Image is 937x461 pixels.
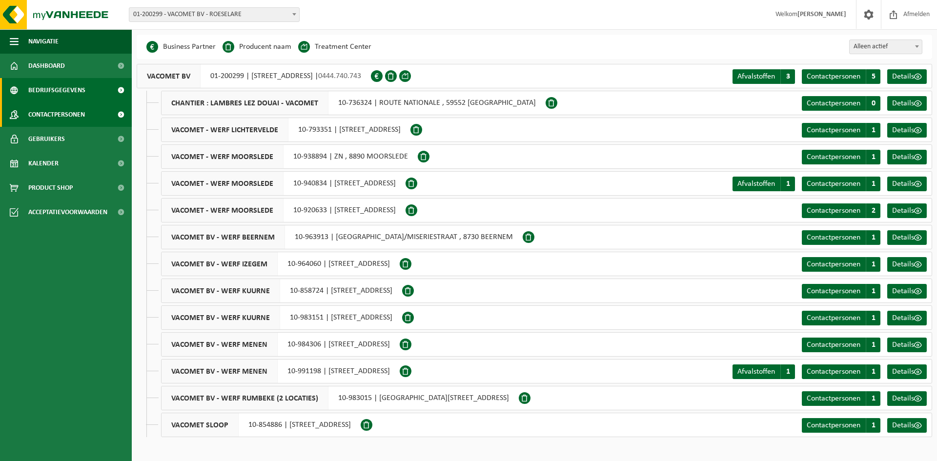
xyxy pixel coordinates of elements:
div: 10-938894 | ZN , 8890 MOORSLEDE [161,144,418,169]
span: Contactpersonen [807,261,860,268]
li: Treatment Center [298,40,371,54]
a: Afvalstoffen 3 [733,69,795,84]
span: 0 [866,96,880,111]
a: Details [887,418,927,433]
span: Details [892,180,914,188]
span: Contactpersonen [807,153,860,161]
div: 10-793351 | [STREET_ADDRESS] [161,118,410,142]
div: 10-854886 | [STREET_ADDRESS] [161,413,361,437]
div: 10-940834 | [STREET_ADDRESS] [161,171,406,196]
div: 10-736324 | ROUTE NATIONALE , 59552 [GEOGRAPHIC_DATA] [161,91,546,115]
a: Details [887,311,927,325]
a: Contactpersonen 1 [802,257,880,272]
span: VACOMET BV - WERF RUMBEKE (2 LOCATIES) [162,386,328,410]
span: Details [892,341,914,349]
span: Contactpersonen [807,73,860,80]
a: Details [887,177,927,191]
a: Details [887,230,927,245]
span: 1 [866,391,880,406]
span: 1 [866,123,880,138]
a: Contactpersonen 1 [802,123,880,138]
a: Details [887,257,927,272]
span: 1 [866,364,880,379]
a: Contactpersonen 2 [802,203,880,218]
span: 1 [866,150,880,164]
span: Details [892,287,914,295]
span: Contactpersonen [807,395,860,402]
span: 1 [780,364,795,379]
li: Business Partner [146,40,216,54]
span: Bedrijfsgegevens [28,78,85,102]
span: 3 [780,69,795,84]
span: Details [892,421,914,429]
a: Details [887,96,927,111]
a: Contactpersonen 1 [802,284,880,299]
span: VACOMET BV [137,64,201,88]
span: 1 [866,418,880,433]
a: Details [887,69,927,84]
span: Afvalstoffen [737,73,775,80]
span: VACOMET BV - WERF MENEN [162,333,278,356]
span: 1 [866,284,880,299]
span: Contactpersonen [807,180,860,188]
a: Details [887,284,927,299]
span: 5 [866,69,880,84]
span: Contactpersonen [807,314,860,322]
a: Afvalstoffen 1 [733,177,795,191]
span: Contactpersonen [807,234,860,241]
span: VACOMET BV - WERF IZEGEM [162,252,278,276]
span: Afvalstoffen [737,180,775,188]
a: Contactpersonen 1 [802,177,880,191]
span: Product Shop [28,176,73,200]
span: VACOMET BV - WERF KUURNE [162,306,280,329]
span: VACOMET - WERF MOORSLEDE [162,199,284,222]
span: Afvalstoffen [737,368,775,376]
a: Details [887,338,927,352]
a: Details [887,391,927,406]
span: Navigatie [28,29,59,54]
span: 1 [866,257,880,272]
span: CHANTIER : LAMBRES LEZ DOUAI - VACOMET [162,91,328,115]
span: 1 [780,177,795,191]
a: Details [887,123,927,138]
span: Details [892,261,914,268]
span: VACOMET - WERF MOORSLEDE [162,172,284,195]
span: Details [892,73,914,80]
li: Producent naam [223,40,291,54]
span: Contactpersonen [807,100,860,107]
span: Contactpersonen [28,102,85,127]
span: VACOMET SLOOP [162,413,239,437]
span: VACOMET - WERF LICHTERVELDE [162,118,288,141]
span: 2 [866,203,880,218]
span: 1 [866,338,880,352]
span: Contactpersonen [807,126,860,134]
span: Gebruikers [28,127,65,151]
span: VACOMET BV - WERF MENEN [162,360,278,383]
span: Contactpersonen [807,368,860,376]
div: 10-984306 | [STREET_ADDRESS] [161,332,400,357]
a: Contactpersonen 5 [802,69,880,84]
a: Contactpersonen 1 [802,311,880,325]
span: Contactpersonen [807,341,860,349]
strong: [PERSON_NAME] [797,11,846,18]
a: Afvalstoffen 1 [733,364,795,379]
span: Kalender [28,151,59,176]
span: Dashboard [28,54,65,78]
div: 10-964060 | [STREET_ADDRESS] [161,252,400,276]
span: Acceptatievoorwaarden [28,200,107,224]
span: VACOMET - WERF MOORSLEDE [162,145,284,168]
a: Details [887,364,927,379]
a: Contactpersonen 1 [802,391,880,406]
span: 1 [866,177,880,191]
span: Details [892,100,914,107]
span: 01-200299 - VACOMET BV - ROESELARE [129,7,300,22]
div: 01-200299 | [STREET_ADDRESS] | [137,64,371,88]
a: Details [887,203,927,218]
span: VACOMET BV - WERF KUURNE [162,279,280,302]
span: Details [892,314,914,322]
span: Details [892,395,914,402]
span: 01-200299 - VACOMET BV - ROESELARE [129,8,299,21]
span: Details [892,153,914,161]
span: Alleen actief [850,40,922,54]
